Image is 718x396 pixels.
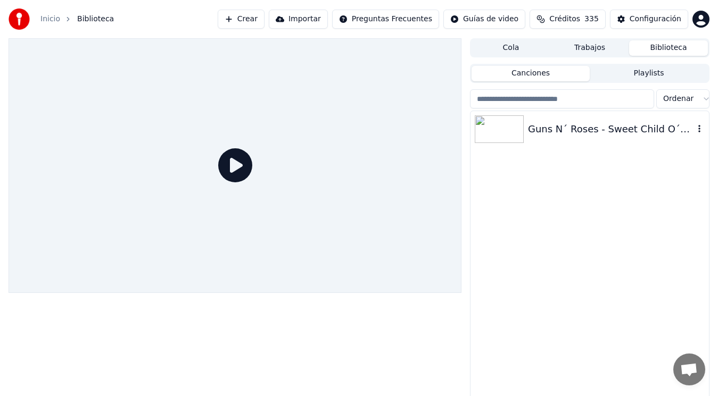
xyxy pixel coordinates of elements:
button: Playlists [590,66,708,81]
button: Créditos335 [530,10,606,29]
button: Importar [269,10,328,29]
div: Guns N´ Roses - Sweet Child O´Mine ([GEOGRAPHIC_DATA], 1992) [528,122,694,137]
span: Créditos [549,14,580,24]
nav: breadcrumb [40,14,114,24]
div: Chat abierto [673,353,705,385]
span: Biblioteca [77,14,114,24]
span: Ordenar [663,94,694,104]
div: Configuración [630,14,681,24]
button: Cola [472,40,550,56]
button: Configuración [610,10,688,29]
span: 335 [584,14,599,24]
button: Preguntas Frecuentes [332,10,439,29]
button: Biblioteca [629,40,708,56]
button: Canciones [472,66,590,81]
button: Crear [218,10,265,29]
img: youka [9,9,30,30]
button: Guías de video [443,10,525,29]
button: Trabajos [550,40,629,56]
a: Inicio [40,14,60,24]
